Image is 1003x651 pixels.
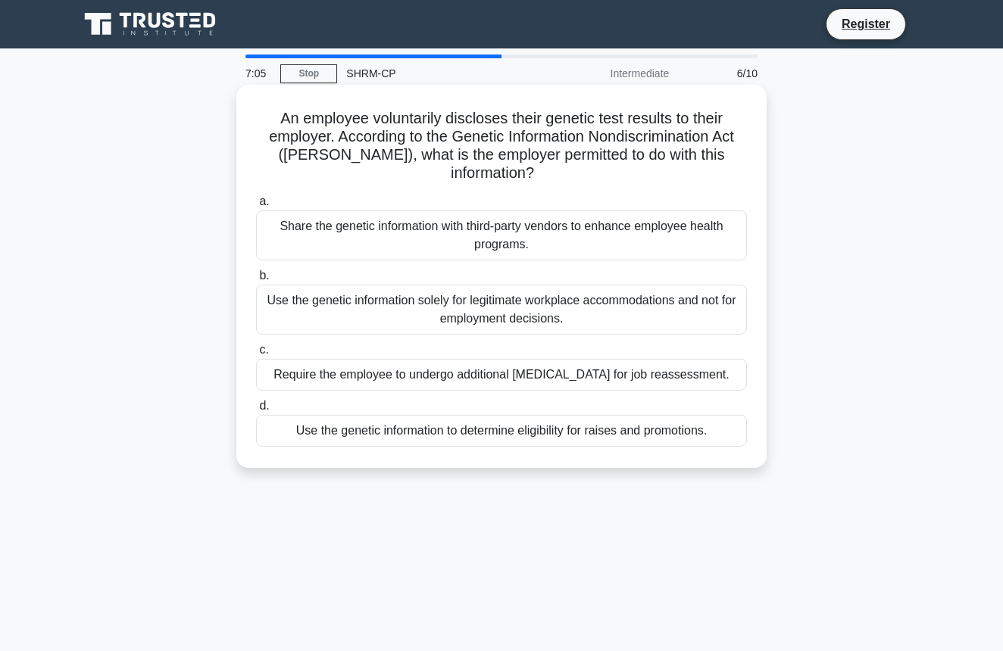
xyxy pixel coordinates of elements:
[280,64,337,83] a: Stop
[259,343,268,356] span: c.
[256,210,747,260] div: Share the genetic information with third-party vendors to enhance employee health programs.
[259,195,269,207] span: a.
[256,415,747,447] div: Use the genetic information to determine eligibility for raises and promotions.
[256,359,747,391] div: Require the employee to undergo additional [MEDICAL_DATA] for job reassessment.
[259,399,269,412] span: d.
[545,58,678,89] div: Intermediate
[259,269,269,282] span: b.
[833,14,899,33] a: Register
[256,285,747,335] div: Use the genetic information solely for legitimate workplace accommodations and not for employment...
[678,58,767,89] div: 6/10
[337,58,545,89] div: SHRM-CP
[236,58,280,89] div: 7:05
[255,109,748,183] h5: An employee voluntarily discloses their genetic test results to their employer. According to the ...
